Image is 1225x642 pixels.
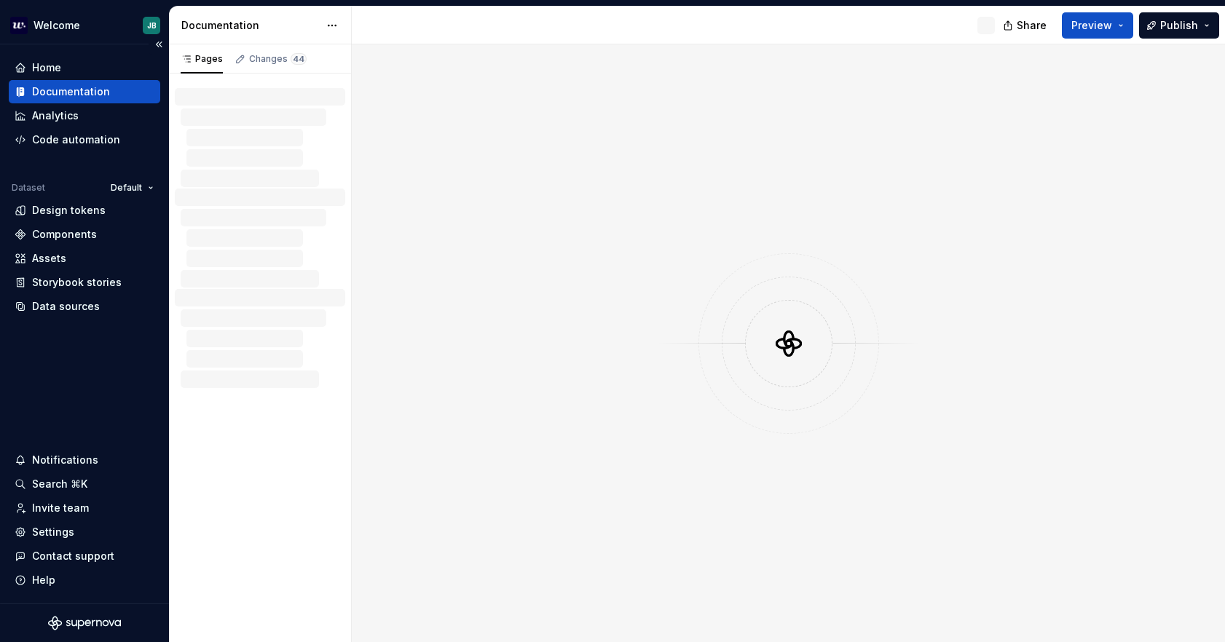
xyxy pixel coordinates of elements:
div: Data sources [32,299,100,314]
img: 605a6a57-6d48-4b1b-b82b-b0bc8b12f237.png [10,17,28,34]
button: WelcomeJB [3,9,166,41]
div: Notifications [32,453,98,467]
div: Dataset [12,182,45,194]
button: Help [9,568,160,592]
button: Share [996,12,1056,39]
div: Documentation [181,18,319,33]
a: Code automation [9,128,160,151]
a: Settings [9,520,160,544]
button: Notifications [9,448,160,472]
span: Share [1017,18,1047,33]
div: Contact support [32,549,114,563]
button: Collapse sidebar [149,34,169,55]
span: Preview [1071,18,1112,33]
div: Search ⌘K [32,477,87,491]
div: Pages [181,53,223,65]
span: Publish [1160,18,1198,33]
a: Invite team [9,496,160,520]
a: Home [9,56,160,79]
a: Documentation [9,80,160,103]
div: Analytics [32,108,79,123]
a: Components [9,223,160,246]
div: JB [147,20,157,31]
a: Assets [9,247,160,270]
a: Design tokens [9,199,160,222]
div: Changes [249,53,307,65]
a: Analytics [9,104,160,127]
div: Home [32,60,61,75]
svg: Supernova Logo [48,616,121,630]
div: Code automation [32,132,120,147]
div: Help [32,573,55,587]
span: Default [111,182,142,194]
div: Design tokens [32,203,106,218]
div: Invite team [32,501,89,515]
div: Components [32,227,97,242]
a: Storybook stories [9,271,160,294]
span: 44 [291,53,307,65]
div: Documentation [32,84,110,99]
button: Default [104,178,160,198]
div: Settings [32,525,74,539]
div: Storybook stories [32,275,122,290]
button: Contact support [9,544,160,568]
div: Welcome [34,18,80,33]
button: Preview [1062,12,1133,39]
button: Publish [1139,12,1219,39]
button: Search ⌘K [9,472,160,496]
a: Data sources [9,295,160,318]
div: Assets [32,251,66,266]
